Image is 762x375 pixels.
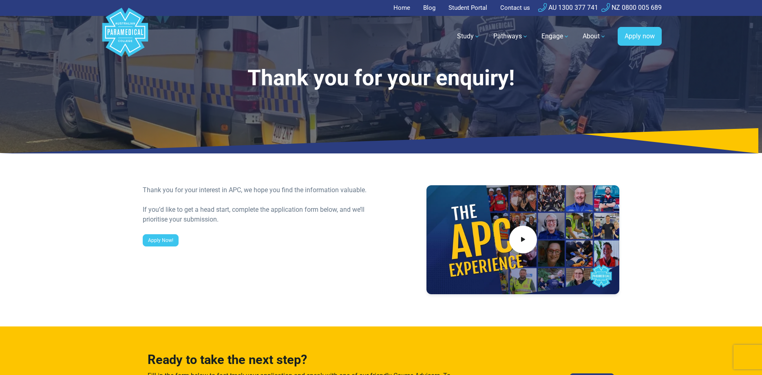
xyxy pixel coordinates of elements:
a: AU 1300 377 741 [538,4,598,11]
a: Apply Now! [143,234,179,246]
div: Thank you for your interest in APC, we hope you find the information valuable. [143,185,376,195]
a: Apply now [618,27,662,46]
a: NZ 0800 005 689 [601,4,662,11]
h1: Thank you for your enquiry! [143,65,620,91]
div: If you’d like to get a head start, complete the application form below, and we’ll prioritise your... [143,205,376,224]
a: Engage [537,25,574,48]
a: Pathways [488,25,533,48]
a: About [578,25,611,48]
a: Australian Paramedical College [101,16,150,57]
a: Study [452,25,485,48]
h3: Ready to take the next step? [148,353,456,368]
